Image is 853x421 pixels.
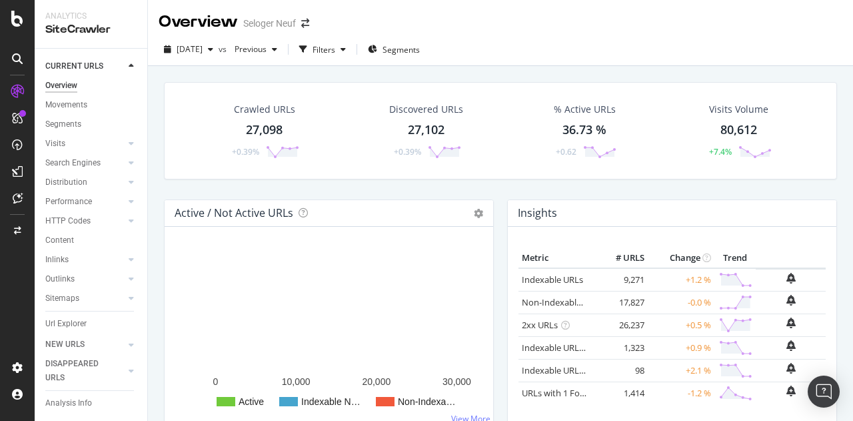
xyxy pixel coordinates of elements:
div: Inlinks [45,253,69,267]
text: 20,000 [362,376,391,387]
span: Segments [383,44,420,55]
text: Indexable N… [301,396,361,407]
td: 98 [594,359,648,382]
a: Indexable URLs with Bad H1 [522,342,633,354]
div: Overview [159,11,238,33]
div: +0.62 [556,146,576,157]
div: Discovered URLs [389,103,463,116]
td: -0.0 % [648,291,714,314]
a: HTTP Codes [45,214,125,228]
div: Filters [313,44,335,55]
div: Visits [45,137,65,151]
div: bell-plus [786,363,796,374]
div: CURRENT URLS [45,59,103,73]
td: 26,237 [594,314,648,336]
i: Options [474,209,483,218]
div: 27,098 [246,121,283,139]
span: 2025 Sep. 14th [177,43,203,55]
button: Segments [363,39,425,60]
text: Active [239,396,264,407]
div: HTTP Codes [45,214,91,228]
text: 0 [213,376,219,387]
a: Visits [45,137,125,151]
div: Outlinks [45,272,75,286]
div: Url Explorer [45,317,87,331]
a: Performance [45,195,125,209]
a: Search Engines [45,156,125,170]
div: bell-plus [786,386,796,396]
a: Movements [45,98,138,112]
div: +0.39% [232,146,259,157]
div: Analytics [45,11,137,22]
div: Performance [45,195,92,209]
text: 10,000 [282,376,311,387]
a: 2xx URLs [522,319,558,331]
div: bell-plus [786,295,796,306]
div: bell-plus [786,318,796,328]
td: -1.2 % [648,382,714,404]
div: SiteCrawler [45,22,137,37]
div: NEW URLS [45,338,85,352]
a: Outlinks [45,272,125,286]
text: Non-Indexa… [398,396,455,407]
a: Segments [45,117,138,131]
div: arrow-right-arrow-left [301,19,309,28]
a: Overview [45,79,138,93]
td: 1,323 [594,336,648,359]
div: Search Engines [45,156,101,170]
th: Trend [714,248,756,268]
div: Crawled URLs [234,103,295,116]
a: Sitemaps [45,292,125,306]
th: Metric [518,248,594,268]
div: +7.4% [709,146,732,157]
a: Non-Indexable URLs [522,296,603,308]
button: Filters [294,39,351,60]
button: [DATE] [159,39,219,60]
td: +1.2 % [648,268,714,292]
div: Distribution [45,175,87,189]
div: Seloger Neuf [243,17,296,30]
button: Previous [229,39,283,60]
th: Change [648,248,714,268]
div: Sitemaps [45,292,79,306]
a: CURRENT URLS [45,59,125,73]
td: 9,271 [594,268,648,292]
th: # URLS [594,248,648,268]
div: +0.39% [394,146,421,157]
div: bell-plus [786,273,796,284]
a: Indexable URLs [522,274,583,286]
h4: Active / Not Active URLs [175,204,293,222]
td: +0.5 % [648,314,714,336]
a: Inlinks [45,253,125,267]
div: Content [45,234,74,248]
svg: A chart. [175,248,478,416]
td: +2.1 % [648,359,714,382]
div: % Active URLs [554,103,616,116]
a: Analysis Info [45,396,138,410]
td: 1,414 [594,382,648,404]
td: 17,827 [594,291,648,314]
div: bell-plus [786,340,796,351]
span: vs [219,43,229,55]
a: Content [45,234,138,248]
a: Url Explorer [45,317,138,331]
div: 36.73 % [562,121,606,139]
div: Segments [45,117,81,131]
h4: Insights [518,204,557,222]
div: 80,612 [720,121,757,139]
a: Distribution [45,175,125,189]
span: Previous [229,43,267,55]
a: NEW URLS [45,338,125,352]
text: 30,000 [442,376,471,387]
td: +0.9 % [648,336,714,359]
a: Indexable URLs with Bad Description [522,364,667,376]
div: Visits Volume [709,103,768,116]
div: Analysis Info [45,396,92,410]
div: Overview [45,79,77,93]
div: 27,102 [408,121,444,139]
a: DISAPPEARED URLS [45,357,125,385]
div: Open Intercom Messenger [808,376,840,408]
a: URLs with 1 Follow Inlink [522,387,620,399]
div: DISAPPEARED URLS [45,357,113,385]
